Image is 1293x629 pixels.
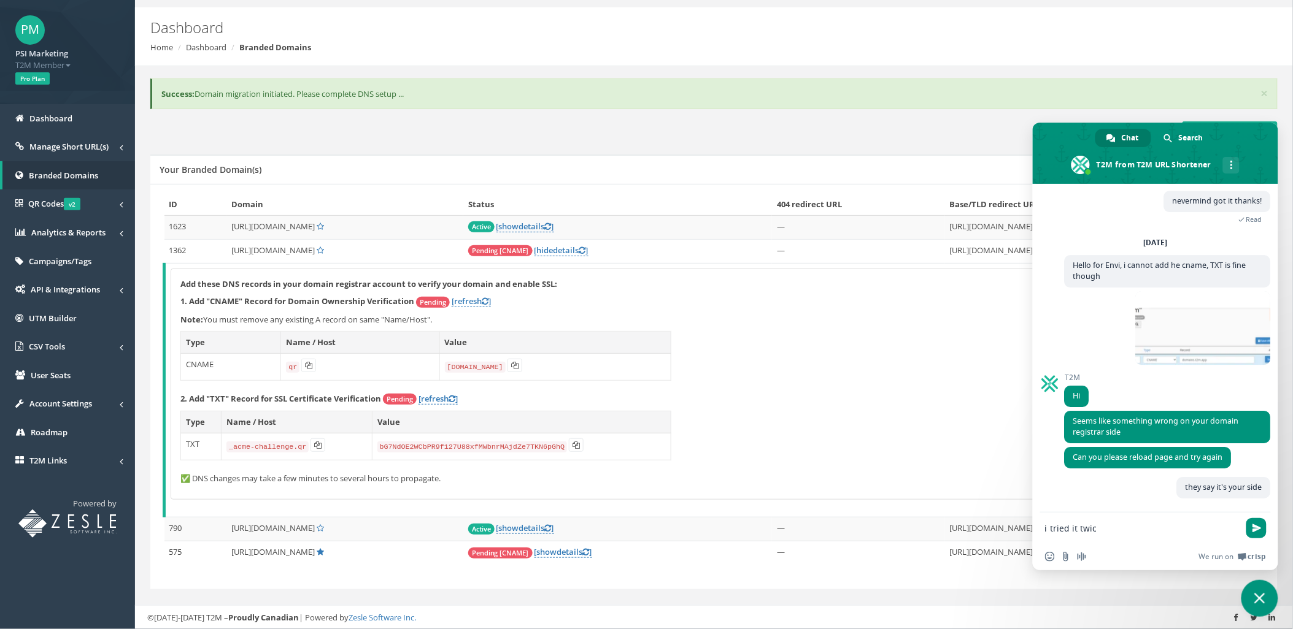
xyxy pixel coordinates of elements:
[150,42,173,53] a: Home
[537,546,557,557] span: show
[286,362,299,373] code: qr
[15,72,50,85] span: Pro Plan
[383,394,417,405] span: Pending
[772,215,945,239] td: —
[73,498,117,509] span: Powered by
[1199,552,1266,562] a: We run onCrisp
[1246,215,1262,224] span: Read
[496,221,554,232] a: [showdetails]
[18,509,117,538] img: T2M URL Shortener powered by Zesle Software Inc.
[150,78,1278,110] div: Domain migration initiated. Please complete DNS setup ...
[317,522,324,533] a: Set Default
[29,141,109,152] span: Manage Short URL(s)
[1144,239,1168,246] div: [DATE]
[164,517,227,541] td: 790
[419,393,458,405] a: [refresh]
[231,245,315,256] span: [URL][DOMAIN_NAME]
[226,441,309,452] code: _acme-challenge.qr
[29,398,92,409] span: Account Settings
[239,42,311,53] strong: Branded Domains
[29,256,91,267] span: Campaigns/Tags
[1073,391,1081,401] span: Hi
[1248,552,1266,562] span: Crisp
[1045,523,1239,534] textarea: Compose your message...
[377,441,568,452] code: bG7NdOE2WCbPR9f127U88xfMWbnrMAjdZe7TKN6pGhQ
[181,353,281,380] td: CNAME
[772,541,945,565] td: —
[186,42,226,53] a: Dashboard
[468,221,495,232] span: Active
[31,427,68,438] span: Roadmap
[29,113,72,124] span: Dashboard
[772,194,945,215] th: 404 redirect URL
[164,194,227,215] th: ID
[468,547,533,558] span: Pending [CNAME]
[181,433,222,460] td: TXT
[15,45,120,71] a: PSI Marketing T2M Member
[537,245,554,256] span: hide
[452,295,491,307] a: [refresh]
[181,411,222,433] th: Type
[31,370,71,381] span: User Seats
[463,194,772,215] th: Status
[496,522,554,534] a: [showdetails]
[29,341,65,352] span: CSV Tools
[28,198,80,209] span: QR Codes
[317,245,324,256] a: Set Default
[281,332,439,354] th: Name / Host
[29,170,98,181] span: Branded Domains
[1223,157,1240,173] div: More channels
[945,541,1175,565] td: [URL][DOMAIN_NAME]
[535,546,592,558] a: [showdetails]
[164,215,227,239] td: 1623
[317,546,324,557] a: Default
[1073,260,1246,281] span: Hello for Envi, i cannot add he cname, TXT is fine though
[535,245,589,256] a: [hidedetails]
[180,393,381,404] strong: 2. Add "TXT" Record for SSL Certificate Verification
[468,524,495,535] span: Active
[416,297,450,308] span: Pending
[15,15,45,45] span: PM
[772,517,945,541] td: —
[180,278,557,289] strong: Add these DNS records in your domain registrar account to verify your domain and enable SSL:
[150,20,1087,36] h2: Dashboard
[15,59,120,71] span: T2M Member
[945,517,1175,541] td: [URL][DOMAIN_NAME]
[29,455,67,466] span: T2M Links
[1073,416,1239,437] span: Seems like something wrong on your domain registrar side
[1065,373,1089,382] span: T2M
[29,313,77,324] span: UTM Builder
[147,612,1281,623] div: ©[DATE]-[DATE] T2M – | Powered by
[1061,552,1071,562] span: Send a file
[1179,129,1203,147] span: Search
[468,245,533,256] span: Pending [CNAME]
[228,612,299,623] strong: Proudly Canadian
[945,194,1175,215] th: Base/TLD redirect URL
[317,221,324,232] a: Set Default
[31,227,106,238] span: Analytics & Reports
[372,411,671,433] th: Value
[439,332,671,354] th: Value
[945,239,1175,263] td: [URL][DOMAIN_NAME]
[180,314,203,325] b: Note:
[499,221,519,232] span: show
[160,165,261,174] h5: Your Branded Domain(s)
[164,541,227,565] td: 575
[1186,482,1262,492] span: they say it's your side
[1122,129,1139,147] span: Chat
[1095,129,1151,147] div: Chat
[161,88,195,99] b: Success:
[164,239,227,263] td: 1362
[181,332,281,354] th: Type
[1045,552,1055,562] span: Insert an emoji
[222,411,372,433] th: Name / Host
[1246,518,1267,538] span: Send
[1241,580,1278,617] div: Close chat
[31,284,100,295] span: API & Integrations
[15,48,68,59] strong: PSI Marketing
[231,546,315,557] span: [URL][DOMAIN_NAME]
[180,314,1251,326] p: You must remove any existing A record on same "Name/Host".
[231,522,315,533] span: [URL][DOMAIN_NAME]
[1173,196,1262,206] span: nevermind got it thanks!
[772,239,945,263] td: —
